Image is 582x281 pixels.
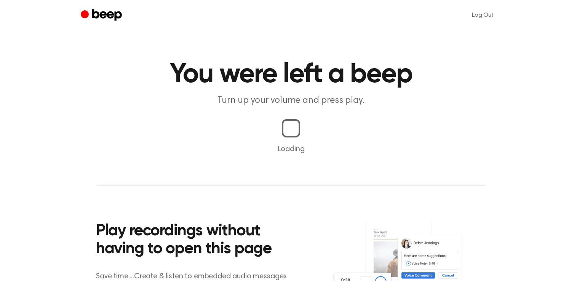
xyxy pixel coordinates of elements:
[9,144,573,155] p: Loading
[96,61,486,88] h1: You were left a beep
[96,222,301,259] h2: Play recordings without having to open this page
[145,94,437,107] p: Turn up your volume and press play.
[81,8,124,23] a: Beep
[464,6,501,24] a: Log Out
